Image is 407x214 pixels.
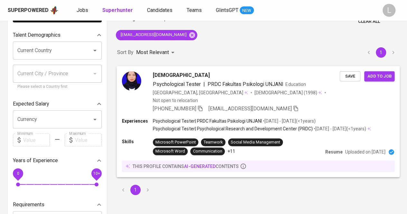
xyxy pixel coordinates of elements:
[203,80,205,88] span: |
[13,198,102,211] div: Requirements
[285,81,306,87] span: Education
[153,97,198,103] p: Not open to relocation
[153,117,262,124] p: Psychological Tester | PRDC Fakultas Psikologi UNJANI
[122,117,153,124] p: Experiences
[367,72,391,80] span: Add to job
[262,117,315,124] p: • [DATE] - [DATE] ( <1 years )
[153,71,210,79] span: [DEMOGRAPHIC_DATA]
[17,84,97,90] p: Please select a Country first
[117,66,399,177] a: [DEMOGRAPHIC_DATA]Psychological Tester|PRDC Fakultas Psikologi UNJANIEducation[GEOGRAPHIC_DATA], ...
[155,139,196,145] div: Microsoft PowerPoint
[364,71,394,81] button: Add to job
[17,171,19,176] span: 0
[216,6,254,14] a: GlintsGPT NEW
[356,15,383,27] button: Clear All
[13,100,49,108] p: Expected Salary
[184,163,215,169] span: AI-generated
[75,134,102,146] input: Value
[8,5,59,15] a: Superpoweredapp logo
[77,7,88,13] span: Jobs
[8,7,49,14] div: Superpowered
[187,6,203,14] a: Teams
[90,46,99,55] button: Open
[153,81,200,87] span: Psychological Tester
[208,105,292,111] span: [EMAIL_ADDRESS][DOMAIN_NAME]
[147,7,172,13] span: Candidates
[133,163,239,169] p: this profile contains contents
[254,89,322,96] div: (1998)
[117,49,134,56] p: Sort By
[122,71,141,90] img: 35a32a78a8456ede4310a5c209927bb3.png
[325,149,343,155] p: Resume
[343,72,357,80] span: Save
[155,148,185,154] div: Microsoft Word
[147,6,174,14] a: Candidates
[13,154,102,167] div: Years of Experience
[136,47,177,59] div: Most Relevant
[13,201,44,209] p: Requirements
[313,126,366,132] p: • [DATE] - [DATE] ( <1 years )
[254,89,303,96] span: [DEMOGRAPHIC_DATA]
[340,71,360,81] button: Save
[240,7,254,14] span: NEW
[383,4,395,17] div: L
[50,5,59,15] img: app logo
[153,126,312,132] p: Psychological Tester | Psychological Research and Development Center (PRDC)
[13,98,102,110] div: Expected Salary
[13,157,58,164] p: Years of Experience
[136,49,169,56] p: Most Relevant
[116,30,197,40] div: [EMAIL_ADDRESS][DOMAIN_NAME]
[117,185,154,195] nav: pagination navigation
[216,7,238,13] span: GlintsGPT
[130,185,141,195] button: page 1
[93,171,100,176] span: 10+
[13,29,102,42] div: Talent Demographics
[376,47,386,58] button: page 1
[122,138,153,145] p: Skills
[227,148,235,154] p: +11
[153,105,196,111] span: [PHONE_NUMBER]
[116,32,190,38] span: [EMAIL_ADDRESS][DOMAIN_NAME]
[153,89,248,96] div: [GEOGRAPHIC_DATA], [GEOGRAPHIC_DATA]
[102,6,134,14] a: Superhunter
[102,7,133,13] b: Superhunter
[77,6,89,14] a: Jobs
[193,148,222,154] div: Communication
[358,17,380,25] span: Clear All
[117,15,194,27] p: Showing of talent profiles found
[203,139,223,145] div: Teamwork
[187,7,202,13] span: Teams
[208,81,284,87] span: PRDC Fakultas Psikologi UNJANI
[23,134,50,146] input: Value
[345,149,385,155] p: Uploaded on [DATE]
[13,31,60,39] p: Talent Demographics
[231,139,280,145] div: Social Media Management
[90,115,99,124] button: Open
[363,47,399,58] nav: pagination navigation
